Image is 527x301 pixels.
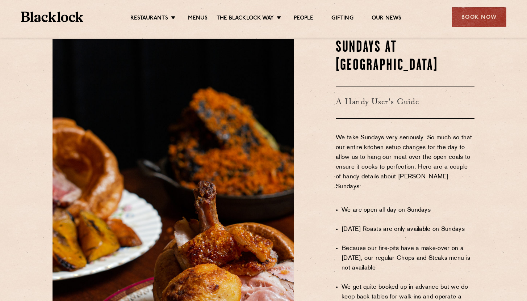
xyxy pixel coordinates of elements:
[217,15,274,23] a: The Blacklock Way
[294,15,313,23] a: People
[188,15,208,23] a: Menus
[342,244,474,273] li: Because our fire-pits have a make-over on a [DATE], our regular Chops and Steaks menu is not avai...
[342,225,474,234] li: [DATE] Roasts are only available on Sundays
[372,15,402,23] a: Our News
[130,15,168,23] a: Restaurants
[342,205,474,215] li: We are open all day on Sundays
[336,133,474,202] p: We take Sundays very seriously. So much so that our entire kitchen setup changes for the day to a...
[21,12,84,22] img: BL_Textured_Logo-footer-cropped.svg
[331,15,353,23] a: Gifting
[336,39,474,75] h2: Sundays at [GEOGRAPHIC_DATA]
[336,86,474,119] h3: A Handy User's Guide
[452,7,506,27] div: Book Now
